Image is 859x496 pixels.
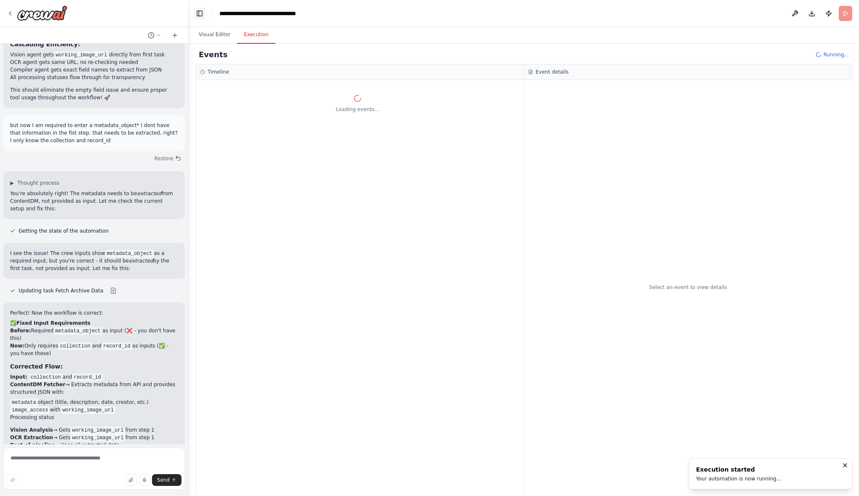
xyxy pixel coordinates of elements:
span: Send [157,477,170,483]
strong: Rest of pipeline [10,442,55,448]
p: You're absolutely right! The metadata needs to be from ContentDM, not provided as input. Let me c... [10,190,178,212]
img: Logo [17,5,67,21]
button: Improve this prompt [7,474,19,486]
li: object (title, description, date, creator, etc.) [10,398,178,406]
strong: Corrected Flow: [10,363,63,370]
span: Running... [823,51,849,58]
code: collection [58,342,92,350]
button: Send [152,474,181,486]
button: Execution [237,26,275,44]
code: record_id [72,374,103,381]
code: collection [29,374,63,381]
span: Loading events... [336,106,379,113]
button: Upload files [125,474,137,486]
li: Compiler agent gets exact field names to extract from JSON [10,66,178,74]
p: → Gets from step 1 [10,426,178,434]
code: working_image_url [54,51,109,59]
li: Processing status [10,414,178,421]
code: record_id [101,342,132,350]
code: metadata_object [53,327,102,335]
em: extracted [137,191,162,196]
span: ▶ [10,180,14,186]
p: Perfect! Now the workflow is correct: [10,309,178,317]
li: OCR agent gets same URL, no re-checking needed [10,58,178,66]
p: and [10,373,178,381]
code: metadata_object [105,250,154,257]
h2: ✅ [10,319,178,327]
p: This should eliminate the empty field issue and ensure proper tool usage throughout the workflow! 🚀 [10,86,178,101]
button: Switch to previous chat [144,30,165,40]
p: → Gets from step 1 [10,434,178,441]
h3: Timeline [208,69,229,75]
code: metadata [10,399,38,406]
p: but now I am required to enter a metadata_object* I dont have that information in the fist step. ... [10,122,178,144]
h2: Events [199,49,227,61]
button: ▶Thought process [10,180,59,186]
p: I see the issue! The crew inputs show as a required input, but you're correct - it should be by t... [10,249,178,272]
code: working_image_url [70,434,125,442]
li: All processing statuses flow through for transparency [10,74,178,81]
p: → Extracts metadata from API and provides structured JSON with: [10,381,178,396]
button: Click to speak your automation idea [139,474,150,486]
strong: ContentDM Fetcher [10,382,65,387]
span: Thought process [17,180,59,186]
code: image_access [10,406,50,414]
p: → Uses all extracted data [10,441,178,449]
div: Your automation is now running... [696,475,781,482]
strong: Input: [10,374,27,380]
p: Required as input (❌ - you don't have this) Only requires and as inputs (✅ - you have these) [10,327,178,357]
div: Select an event to view details [649,284,727,291]
span: Updating task Fetch Archive Data [19,287,103,294]
strong: Fixed Input Requirements [16,320,91,326]
strong: Before: [10,328,31,334]
strong: Now: [10,343,24,349]
li: Vision agent gets directly from first task [10,51,178,58]
button: Hide left sidebar [194,8,205,19]
li: with [10,406,178,414]
h3: Event details [536,69,568,75]
em: extracted [129,258,153,264]
div: Execution started [696,465,781,474]
strong: OCR Extraction [10,435,53,440]
code: working_image_url [61,406,115,414]
button: Visual Editor [192,26,237,44]
nav: breadcrumb [219,9,321,18]
span: Getting the state of the automation [19,228,109,234]
strong: Vision Analysis [10,427,53,433]
strong: Cascading Efficiency: [10,41,80,48]
button: Restore [151,153,185,164]
button: Start a new chat [168,30,181,40]
code: working_image_url [70,427,125,434]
